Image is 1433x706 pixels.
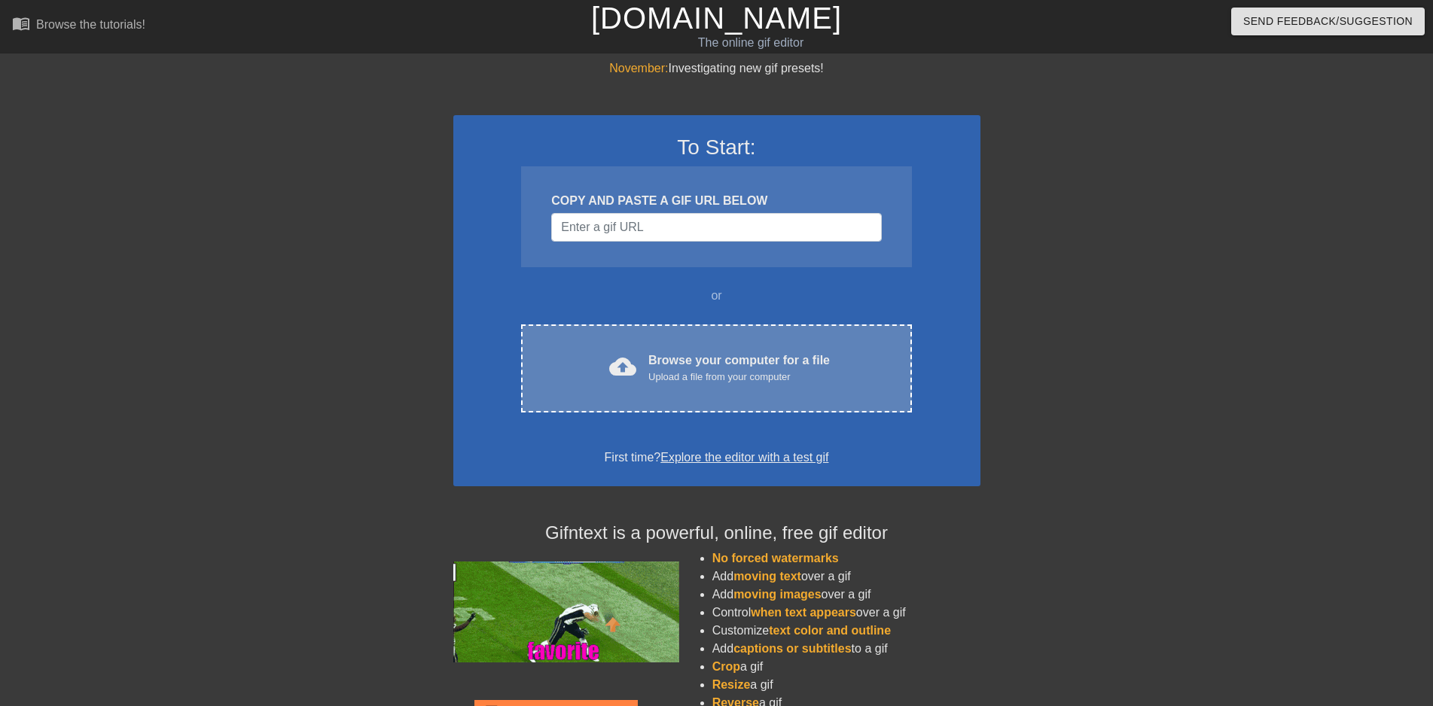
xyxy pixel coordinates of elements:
span: November: [609,62,668,75]
div: Browse your computer for a file [648,351,830,385]
span: moving images [733,588,821,601]
div: or [492,287,941,305]
span: captions or subtitles [733,642,851,655]
span: No forced watermarks [712,552,839,564]
a: Explore the editor with a test gif [660,451,828,464]
img: football_small.gif [453,561,679,662]
a: Browse the tutorials! [12,14,145,38]
div: Browse the tutorials! [36,18,145,31]
li: Add over a gif [712,586,980,604]
span: Send Feedback/Suggestion [1243,12,1413,31]
li: Add over a gif [712,568,980,586]
div: COPY AND PASTE A GIF URL BELOW [551,192,881,210]
span: text color and outline [769,624,891,637]
div: Upload a file from your computer [648,370,830,385]
div: Investigating new gif presets! [453,59,980,78]
span: moving text [733,570,801,583]
h3: To Start: [473,135,961,160]
h4: Gifntext is a powerful, online, free gif editor [453,522,980,544]
span: cloud_upload [609,353,636,380]
li: a gif [712,676,980,694]
input: Username [551,213,881,242]
li: Add to a gif [712,640,980,658]
li: Customize [712,622,980,640]
div: First time? [473,449,961,467]
span: Crop [712,660,740,673]
li: Control over a gif [712,604,980,622]
div: The online gif editor [485,34,1016,52]
span: Resize [712,678,751,691]
span: when text appears [751,606,856,619]
li: a gif [712,658,980,676]
a: [DOMAIN_NAME] [591,2,842,35]
span: menu_book [12,14,30,32]
button: Send Feedback/Suggestion [1231,8,1425,35]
